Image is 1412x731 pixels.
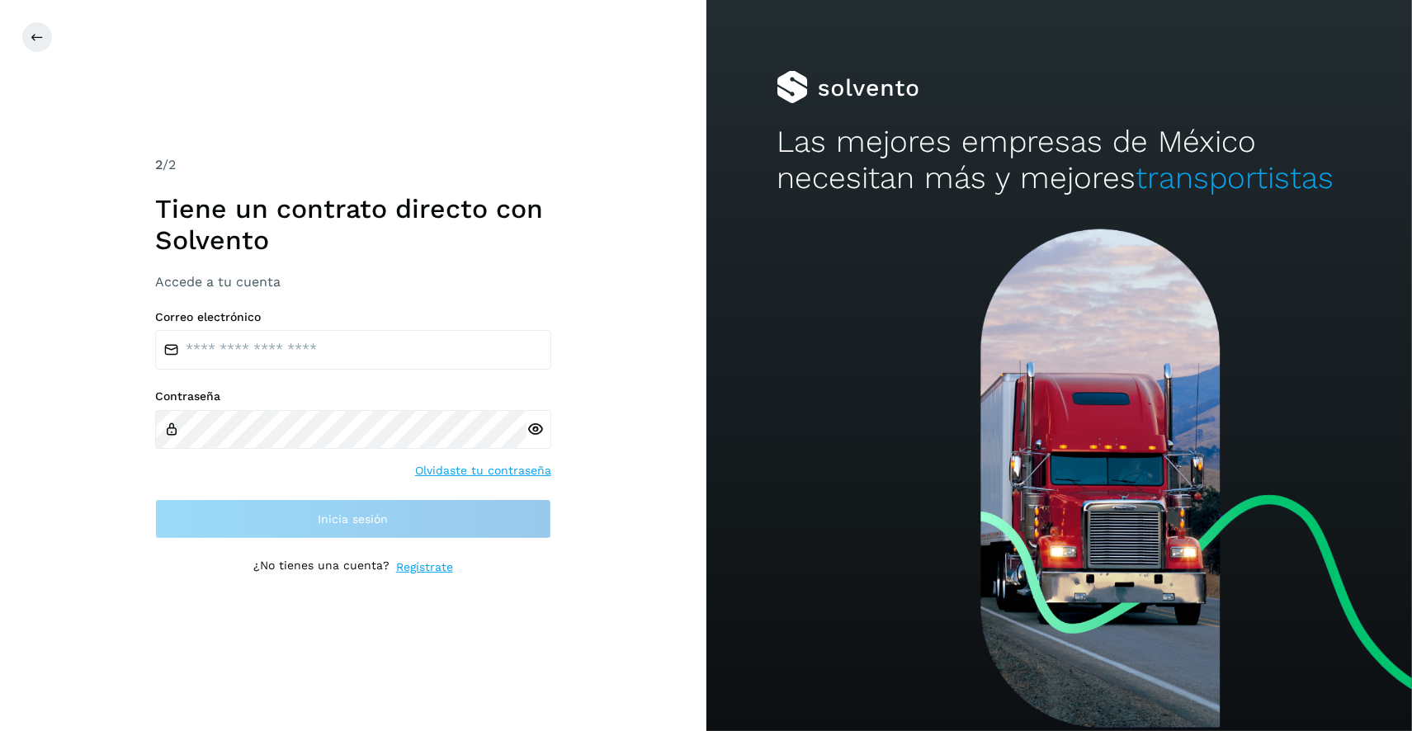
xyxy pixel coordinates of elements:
[155,310,551,324] label: Correo electrónico
[155,274,551,290] h3: Accede a tu cuenta
[155,157,163,172] span: 2
[155,155,551,175] div: /2
[396,559,453,576] a: Regístrate
[318,513,388,525] span: Inicia sesión
[155,193,551,257] h1: Tiene un contrato directo con Solvento
[1136,160,1334,196] span: transportistas
[155,499,551,539] button: Inicia sesión
[415,462,551,479] a: Olvidaste tu contraseña
[155,389,551,403] label: Contraseña
[253,559,390,576] p: ¿No tienes una cuenta?
[777,124,1341,197] h2: Las mejores empresas de México necesitan más y mejores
